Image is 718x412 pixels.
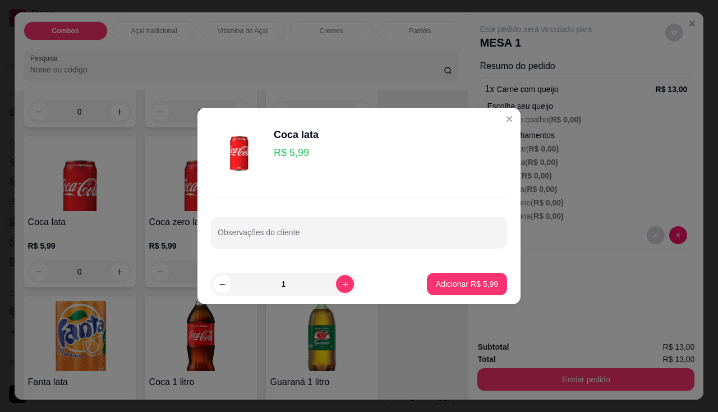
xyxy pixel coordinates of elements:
[336,275,354,293] button: increase-product-quantity
[213,275,231,293] button: decrease-product-quantity
[274,145,319,161] p: R$ 5,99
[500,110,518,128] button: Close
[211,117,267,173] img: product-image
[427,273,507,295] button: Adicionar R$ 5,99
[436,278,498,290] p: Adicionar R$ 5,99
[218,231,500,242] input: Observações do cliente
[274,127,319,143] div: Coca lata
